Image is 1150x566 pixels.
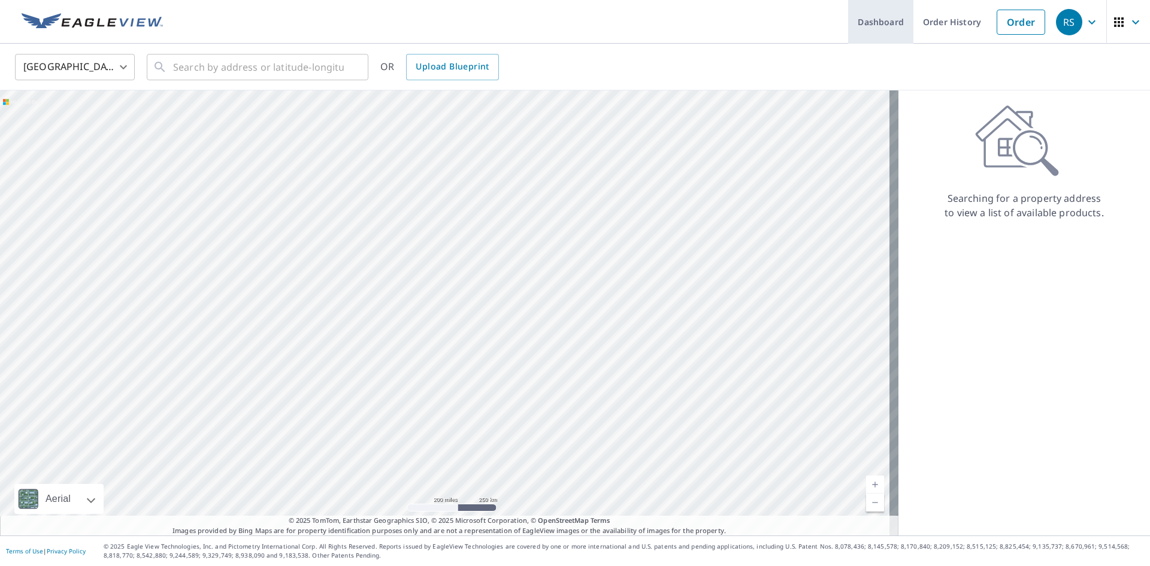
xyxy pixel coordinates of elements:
[14,484,104,514] div: Aerial
[289,516,610,526] span: © 2025 TomTom, Earthstar Geographics SIO, © 2025 Microsoft Corporation, ©
[406,54,498,80] a: Upload Blueprint
[866,476,884,494] a: Current Level 5, Zoom In
[866,494,884,511] a: Current Level 5, Zoom Out
[104,542,1144,560] p: © 2025 Eagle View Technologies, Inc. and Pictometry International Corp. All Rights Reserved. Repo...
[42,484,74,514] div: Aerial
[997,10,1045,35] a: Order
[47,547,86,555] a: Privacy Policy
[591,516,610,525] a: Terms
[416,59,489,74] span: Upload Blueprint
[1056,9,1082,35] div: RS
[173,50,344,84] input: Search by address or latitude-longitude
[15,50,135,84] div: [GEOGRAPHIC_DATA]
[944,191,1104,220] p: Searching for a property address to view a list of available products.
[538,516,588,525] a: OpenStreetMap
[6,547,43,555] a: Terms of Use
[380,54,499,80] div: OR
[6,547,86,555] p: |
[22,13,163,31] img: EV Logo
